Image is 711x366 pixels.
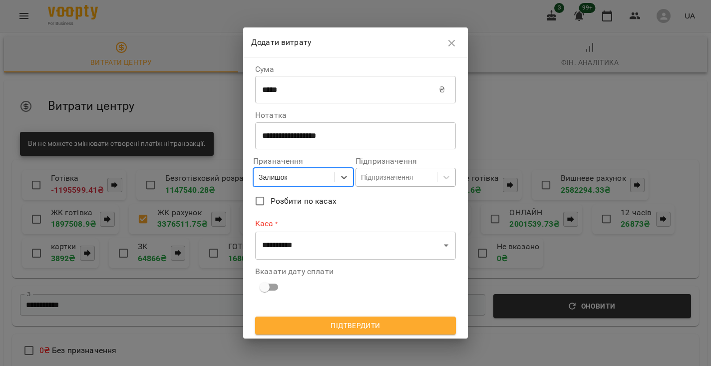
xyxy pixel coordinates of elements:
[271,195,337,207] span: Розбити по касах
[255,65,456,73] label: Сума
[255,317,456,335] button: Підтвердити
[263,320,448,332] span: Підтвердити
[361,172,413,182] div: Підпризначення
[259,172,287,182] div: Залишок
[355,157,456,165] label: Підпризначення
[255,218,456,229] label: Каса
[255,111,456,119] label: Нотатка
[439,84,445,96] p: ₴
[253,157,354,165] label: Призначення
[251,35,442,49] h6: Додати витрату
[255,268,456,276] label: Вказати дату сплати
